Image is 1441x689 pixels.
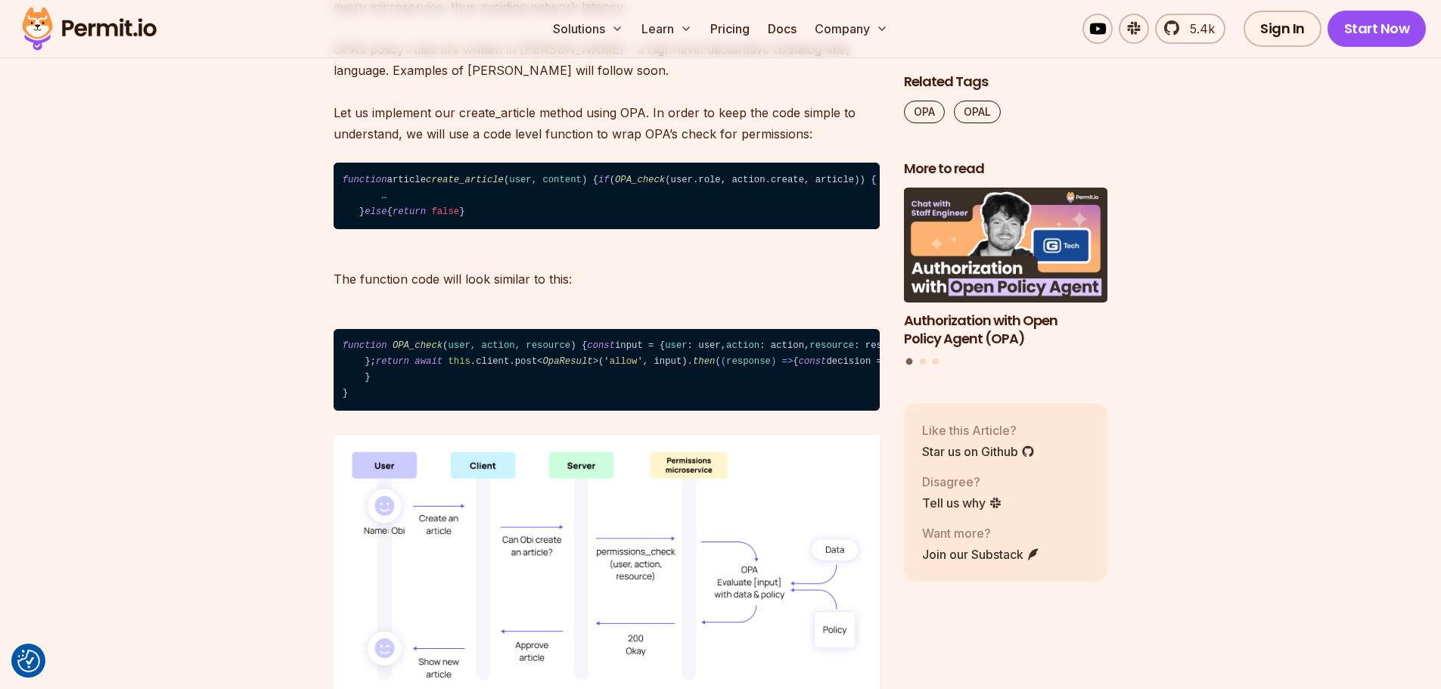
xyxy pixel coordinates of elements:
h2: Related Tags [904,73,1108,92]
button: Go to slide 1 [906,358,913,365]
a: Tell us why [922,494,1002,512]
button: Solutions [547,14,629,44]
button: Go to slide 3 [933,358,939,365]
span: then [693,356,715,367]
span: ( ) => [721,356,793,367]
span: user [665,340,687,351]
span: post [515,356,537,367]
span: OPA_check [615,175,665,185]
span: resource [809,340,854,351]
a: Join our Substack [922,545,1040,563]
span: 5.4k [1181,20,1215,38]
span: user, action, resource [448,340,570,351]
img: Authorization with Open Policy Agent (OPA) [904,188,1108,303]
span: function [343,340,387,351]
span: const [799,356,827,367]
span: client [476,356,509,367]
p: Like this Article? [922,421,1035,439]
span: action [726,340,759,351]
span: false [431,206,459,217]
span: if [598,175,610,185]
span: else [365,206,387,217]
button: Go to slide 2 [920,358,926,365]
h2: More to read [904,160,1108,178]
span: this [448,356,470,367]
a: 5.4k [1155,14,1225,44]
p: Disagree? [922,473,1002,491]
a: Authorization with Open Policy Agent (OPA)Authorization with Open Policy Agent (OPA) [904,188,1108,349]
a: Start Now [1328,11,1427,47]
a: Sign In [1244,11,1321,47]
span: const [587,340,615,351]
span: create_article [426,175,504,185]
span: await [415,356,443,367]
p: Want more? [922,524,1040,542]
span: OpaResult [542,356,592,367]
button: Learn [635,14,698,44]
span: 'allow' [604,356,642,367]
a: Docs [762,14,803,44]
img: Permit logo [15,3,163,54]
a: Pricing [704,14,756,44]
a: OPA [904,101,945,123]
span: user, content [509,175,582,185]
button: Company [809,14,894,44]
a: OPAL [954,101,1001,123]
li: 1 of 3 [904,188,1108,349]
code: article ( ) { ( (user. , action. , article)) { … } { } [334,163,880,229]
img: Revisit consent button [17,650,40,672]
span: create [771,175,804,185]
span: return [376,356,409,367]
button: Consent Preferences [17,650,40,672]
span: OPA_check [393,340,443,351]
span: return [393,206,426,217]
span: role [698,175,720,185]
p: The function code will look similar to this: [334,247,880,311]
h3: Authorization with Open Policy Agent (OPA) [904,311,1108,349]
code: ( ) { input = { : user, : action, : resource, }; . . < >( , input). ( { decision = response. . ||... [334,329,880,411]
span: response [726,356,771,367]
a: Star us on Github [922,442,1035,461]
span: function [343,175,387,185]
div: Posts [904,188,1108,367]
